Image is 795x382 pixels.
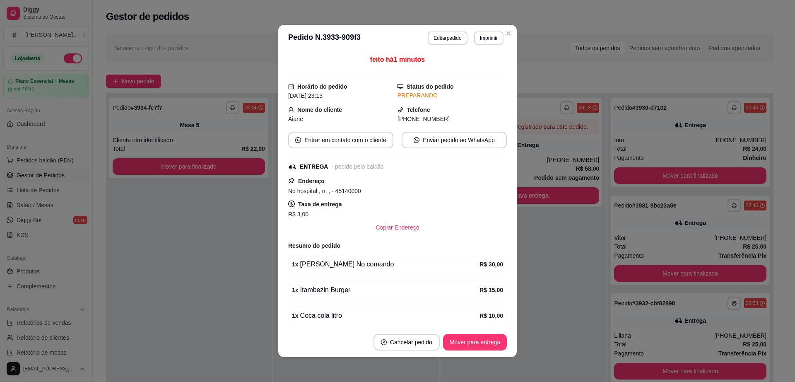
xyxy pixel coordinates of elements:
[407,83,454,90] strong: Status do pedido
[292,287,299,293] strong: 1 x
[479,287,503,293] strong: R$ 15,00
[292,285,479,295] div: Itambezin Burger
[502,27,515,40] button: Close
[292,259,479,269] div: [PERSON_NAME] No comando
[397,84,403,89] span: desktop
[288,211,308,218] span: R$ 3,00
[369,219,426,236] button: Copiar Endereço
[295,137,301,143] span: whats-app
[397,91,507,100] div: PREPARANDO
[300,162,328,171] div: ENTREGA
[443,334,507,351] button: Mover para entrega
[292,261,299,268] strong: 1 x
[407,106,430,113] strong: Telefone
[288,188,361,194] span: No hospital , n. , - 45140000
[292,312,299,319] strong: 1 x
[397,116,450,122] span: [PHONE_NUMBER]
[298,201,342,208] strong: Taxa de entrega
[288,177,295,184] span: pushpin
[370,56,425,63] span: feito há 1 minutos
[288,116,303,122] span: Aiane
[373,334,440,351] button: close-circleCancelar pedido
[402,132,507,148] button: whats-appEnviar pedido ao WhatsApp
[297,83,347,90] strong: Horário do pedido
[414,137,419,143] span: whats-app
[428,31,467,45] button: Editarpedido
[288,31,361,45] h3: Pedido N. 3933-909f3
[479,261,503,268] strong: R$ 30,00
[331,162,383,171] div: - pedido pelo balcão
[288,92,323,99] span: [DATE] 23:13
[381,339,387,345] span: close-circle
[292,311,479,321] div: Coca cola litro
[288,132,393,148] button: whats-appEntrar em contato com o cliente
[288,201,295,207] span: dollar
[474,31,503,45] button: Imprimir
[397,107,403,113] span: phone
[288,107,294,113] span: user
[288,84,294,89] span: calendar
[297,106,342,113] strong: Nome do cliente
[479,312,503,319] strong: R$ 10,00
[298,178,325,184] strong: Endereço
[288,242,340,249] strong: Resumo do pedido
